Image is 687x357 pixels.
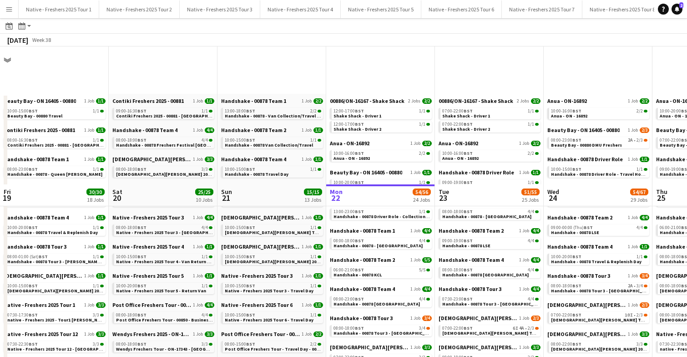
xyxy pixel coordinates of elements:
[246,224,255,230] span: BST
[112,127,214,133] a: Handshake - 00878 Team 41 Job4/4
[439,140,541,169] div: Anua - ON-168921 Job2/210:00-16:00BST2/2Anua - ON - 16892
[260,0,341,18] button: Native - Freshers 2025 Tour 4
[29,224,38,230] span: BST
[112,214,214,221] a: Native - Freshers 2025 Tour 31 Job4/4
[419,109,425,113] span: 1/1
[528,209,534,214] span: 4/4
[330,97,432,140] div: 00886/ON-16167 - Shake Shack2 Jobs2/212:00-17:00BST1/1Shake Shack - Driver 112:00-17:00BST1/1Shak...
[29,108,38,114] span: BST
[551,171,648,177] span: Handshake - 00878 Driver Role - Travel Home
[193,157,203,162] span: 1 Job
[442,151,473,156] span: 10:00-16:00
[302,157,312,162] span: 1 Job
[7,166,104,177] a: 08:00-23:00BST1/1Handshake - 00878 - Queen [PERSON_NAME]
[302,127,312,133] span: 1 Job
[572,166,581,172] span: BST
[547,97,649,127] div: Anua - ON-168921 Job2/210:00-16:00BST2/2Anua - ON - 16892
[116,113,227,119] span: Contiki Freshers 2025 - 00881 - University of York
[202,109,208,113] span: 1/1
[193,127,203,133] span: 1 Job
[84,215,94,220] span: 1 Job
[640,127,649,133] span: 2/3
[528,122,534,127] span: 1/1
[116,229,227,235] span: Native - Freshers 2025 Tour 3 - University of York
[421,0,502,18] button: Native - Freshers 2025 Tour 6
[4,243,106,250] a: Handshake - 00878 Tour 31 Job1/1
[333,113,381,119] span: Shake Shack - Driver 1
[584,224,593,230] span: BST
[355,209,364,214] span: BST
[7,142,118,148] span: Contiki Freshers 2025 - 00881 - University of Liverpool
[333,109,364,113] span: 12:00-17:00
[528,180,534,185] span: 1/1
[330,97,404,104] span: 00886/ON-16167 - Shake Shack
[408,98,420,104] span: 2 Jobs
[679,2,683,8] span: 2
[7,137,104,148] a: 08:00-16:30BST1/1Contiki Freshers 2025 - 00881 - [GEOGRAPHIC_DATA]
[112,97,214,104] a: Contiki Freshers 2025 - 008811 Job1/1
[225,108,321,118] a: 13:00-18:00BST2/2Handshake - 00878 - Van Collection/Travel Day
[310,225,317,230] span: 1/1
[519,170,529,175] span: 1 Job
[93,109,99,113] span: 1/1
[137,224,146,230] span: BST
[313,215,323,220] span: 1/1
[313,98,323,104] span: 2/2
[547,243,649,272] div: Handshake - 00878 Team 41 Job1/110:00-20:00BST1/1Handshake - 00878 Travel & Replenish Day
[116,166,212,177] a: 08:00-18:00BST3/3[DEMOGRAPHIC_DATA][PERSON_NAME] 2025 Tour 2 - 00848 - [GEOGRAPHIC_DATA]
[313,127,323,133] span: 1/1
[96,98,106,104] span: 1/1
[112,243,214,250] a: Native - Freshers 2025 Tour 41 Job1/1
[116,109,146,113] span: 09:00-16:30
[7,171,102,177] span: Handshake - 00878 - Queen Marys
[333,151,364,156] span: 10:00-16:00
[7,109,38,113] span: 10:00-15:00
[551,138,581,143] span: 08:00-23:00
[4,97,106,104] a: Beauty Bay - ON 16405 - 008801 Job1/1
[205,157,214,162] span: 3/3
[439,97,513,104] span: 00886/ON-16167 - Shake Shack
[464,150,473,156] span: BST
[225,138,255,143] span: 10:00-15:00
[221,243,300,250] span: Lady Garden 2025 Tour 2 - 00848
[4,243,66,250] span: Handshake - 00878 Tour 3
[112,156,214,163] a: [DEMOGRAPHIC_DATA][PERSON_NAME] 2025 Tour 2 - 008481 Job3/3
[4,127,75,133] span: Contiki Freshers 2025 - 00881
[96,157,106,162] span: 1/1
[333,239,364,243] span: 08:00-18:00
[302,98,312,104] span: 1 Job
[246,108,255,114] span: BST
[116,224,212,235] a: 08:00-18:00BST4/4Native - Freshers 2025 Tour 3 - [GEOGRAPHIC_DATA]
[439,227,541,234] a: Handshake - 00878 Team 21 Job4/4
[439,227,541,256] div: Handshake - 00878 Team 21 Job4/409:00-19:00BST4/4Handshake - 00878 LSE
[442,214,531,219] span: Handshake - 00878 - Manchester
[464,121,473,127] span: BST
[330,97,432,104] a: 00886/ON-16167 - Shake Shack2 Jobs2/2
[528,151,534,156] span: 2/2
[116,225,146,230] span: 08:00-18:00
[96,215,106,220] span: 1/1
[93,225,99,230] span: 1/1
[628,98,638,104] span: 1 Job
[333,155,370,161] span: Anua - ON - 16892
[439,97,541,104] a: 00886/ON-16167 - Shake Shack2 Jobs2/2
[96,127,106,133] span: 1/1
[112,156,191,163] span: Lady Garden 2025 Tour 2 - 00848
[519,228,529,234] span: 1 Job
[330,198,432,227] div: Handshake - 00878 Driver Role1 Job1/113:00-23:00BST1/1Handshake - 00878 Driver Role - Collection ...
[302,244,312,250] span: 1 Job
[419,180,425,185] span: 1/1
[355,179,364,185] span: BST
[442,238,539,248] a: 09:00-19:00BST4/4Handshake - 00878 LSE
[531,141,541,146] span: 2/2
[531,228,541,234] span: 4/4
[330,140,432,147] a: Anua - ON-168921 Job2/2
[7,108,104,118] a: 10:00-15:00BST1/1Beauty Bay - 00880 Travel
[4,97,76,104] span: Beauty Bay - ON 16405 - 00880
[439,140,541,147] a: Anua - ON-168921 Job2/2
[205,98,214,104] span: 1/1
[422,141,432,146] span: 2/2
[442,239,473,243] span: 09:00-19:00
[246,166,255,172] span: BST
[225,113,325,119] span: Handshake - 00878 - Van Collection/Travel Day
